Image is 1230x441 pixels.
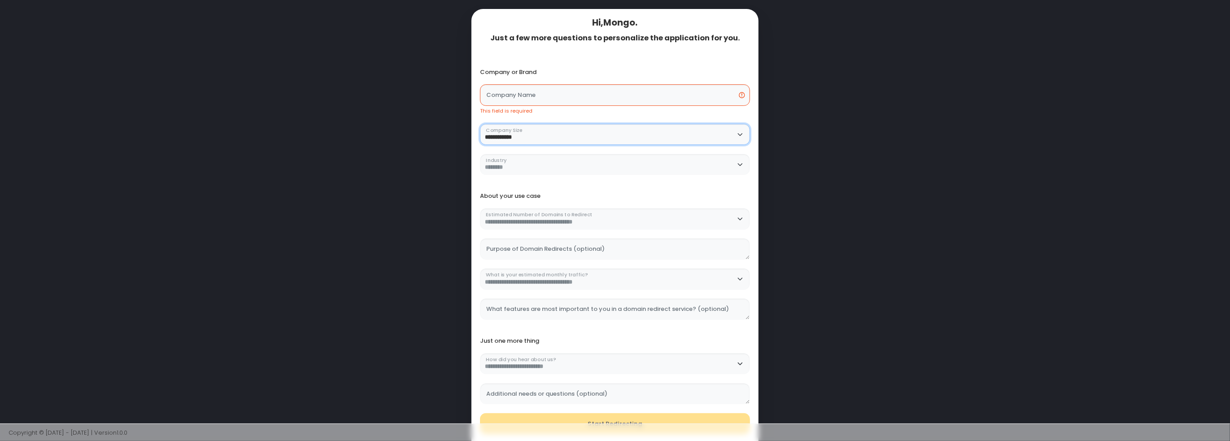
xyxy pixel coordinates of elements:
[9,428,128,437] span: Copyright © [DATE] - [DATE] | Version 1.0.0
[480,337,750,345] div: Just one more thing
[480,34,750,43] div: Just a few more questions to personalize the application for you.
[480,17,750,28] div: Hi, Mongo .
[480,107,750,115] div: This field is required
[480,192,750,200] div: About your use case
[480,69,750,76] div: Company or Brand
